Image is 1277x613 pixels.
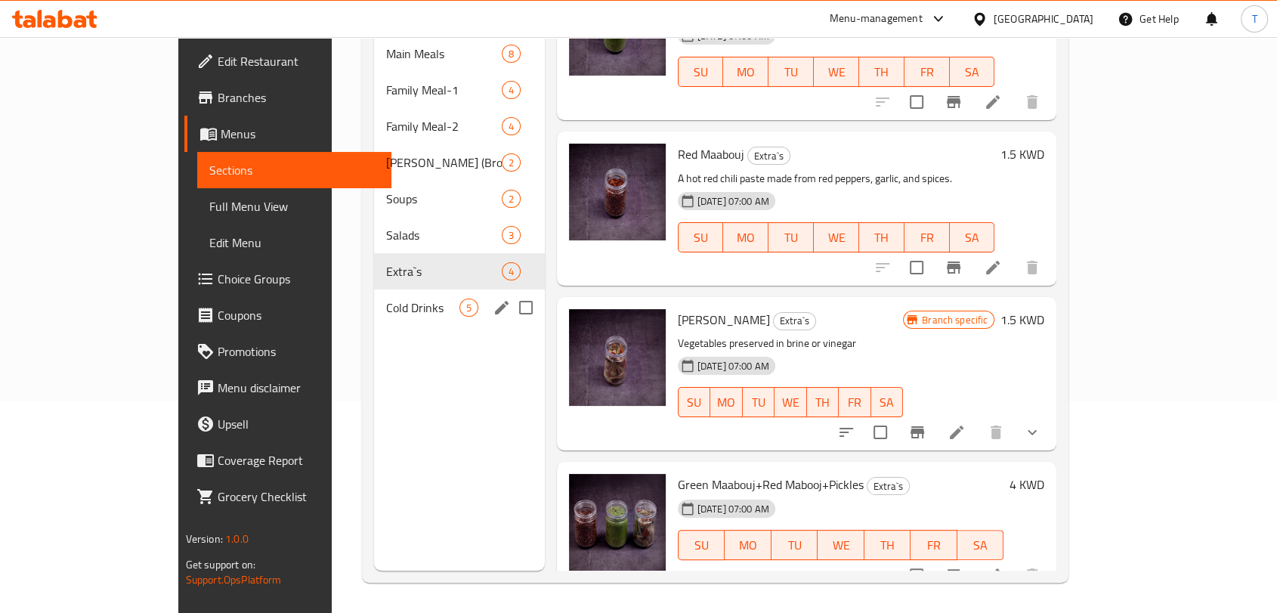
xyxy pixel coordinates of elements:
button: FR [839,387,871,417]
button: WE [814,222,859,252]
div: Main Meals8 [374,36,545,72]
span: FR [917,534,951,556]
div: Extra`s [867,477,910,495]
button: MO [725,530,771,560]
span: 2 [502,156,520,170]
a: Branches [184,79,391,116]
p: A hot red chili paste made from red peppers, garlic, and spices. [678,169,995,188]
button: SA [950,57,995,87]
span: Menus [221,125,379,143]
span: TU [749,392,769,413]
svg: Show Choices [1023,423,1041,441]
span: SA [963,534,998,556]
span: Branches [218,88,379,107]
span: Main Meals [386,45,502,63]
div: Family Meal-14 [374,72,545,108]
a: Coupons [184,297,391,333]
a: Menus [184,116,391,152]
button: SA [871,387,904,417]
div: items [502,81,521,99]
span: Select to update [864,416,896,448]
a: Edit menu item [984,259,1002,277]
a: Edit menu item [984,93,1002,111]
a: Full Menu View [197,188,391,224]
span: [PERSON_NAME] (Broth) [386,153,502,172]
span: Edit Menu [209,234,379,252]
span: Family Meal-2 [386,117,502,135]
button: TU [771,530,818,560]
span: Full Menu View [209,197,379,215]
button: FR [911,530,957,560]
span: Sections [209,161,379,179]
span: Upsell [218,415,379,433]
span: WE [820,227,853,249]
span: TH [813,392,833,413]
span: SU [685,534,719,556]
a: Edit menu item [984,566,1002,584]
span: Choice Groups [218,270,379,288]
span: Version: [186,529,223,549]
span: 1.0.0 [225,529,249,549]
button: edit [490,296,513,319]
span: FR [845,392,865,413]
span: 4 [502,119,520,134]
div: [GEOGRAPHIC_DATA] [994,11,1093,27]
img: Green Maabouj+Red Mabooj+Pickles [569,474,666,571]
span: Family Meal-1 [386,81,502,99]
button: Branch-specific-item [935,249,972,286]
button: Branch-specific-item [935,557,972,593]
div: Menu-management [830,10,923,28]
span: Select to update [901,559,932,591]
span: FR [911,61,944,83]
h6: 1.5 KWD [1000,309,1044,330]
div: Soups2 [374,181,545,217]
p: Vegetables preserved in brine or vinegar [678,334,903,353]
span: WE [820,61,853,83]
span: MO [729,227,762,249]
div: Extra`s4 [374,253,545,289]
button: WE [775,387,807,417]
span: 4 [502,265,520,279]
button: delete [1014,557,1050,593]
span: [DATE] 07:00 AM [691,359,775,373]
span: SU [685,392,704,413]
button: TH [807,387,839,417]
div: items [502,153,521,172]
span: SA [956,61,989,83]
span: [DATE] 07:00 AM [691,502,775,516]
button: SA [957,530,1004,560]
button: Branch-specific-item [899,414,935,450]
button: show more [1014,414,1050,450]
span: SU [685,61,718,83]
span: Select to update [901,252,932,283]
span: TH [865,61,898,83]
span: 8 [502,47,520,61]
a: Upsell [184,406,391,442]
button: delete [978,414,1014,450]
button: MO [710,387,743,417]
img: Pickels [569,309,666,406]
span: 2 [502,192,520,206]
button: TH [859,57,904,87]
span: 3 [502,228,520,243]
span: Salads [386,226,502,244]
button: MO [723,222,768,252]
span: Extra`s [386,262,502,280]
span: FR [911,227,944,249]
a: Edit Menu [197,224,391,261]
span: MO [731,534,765,556]
button: delete [1014,84,1050,120]
button: SU [678,530,725,560]
span: [PERSON_NAME] [678,308,770,331]
span: Menu disclaimer [218,379,379,397]
button: TH [864,530,911,560]
span: Select to update [901,86,932,118]
span: TH [865,227,898,249]
span: Cold Drinks [386,299,459,317]
div: items [502,117,521,135]
div: items [502,190,521,208]
div: Marak (Broth) [386,153,502,172]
